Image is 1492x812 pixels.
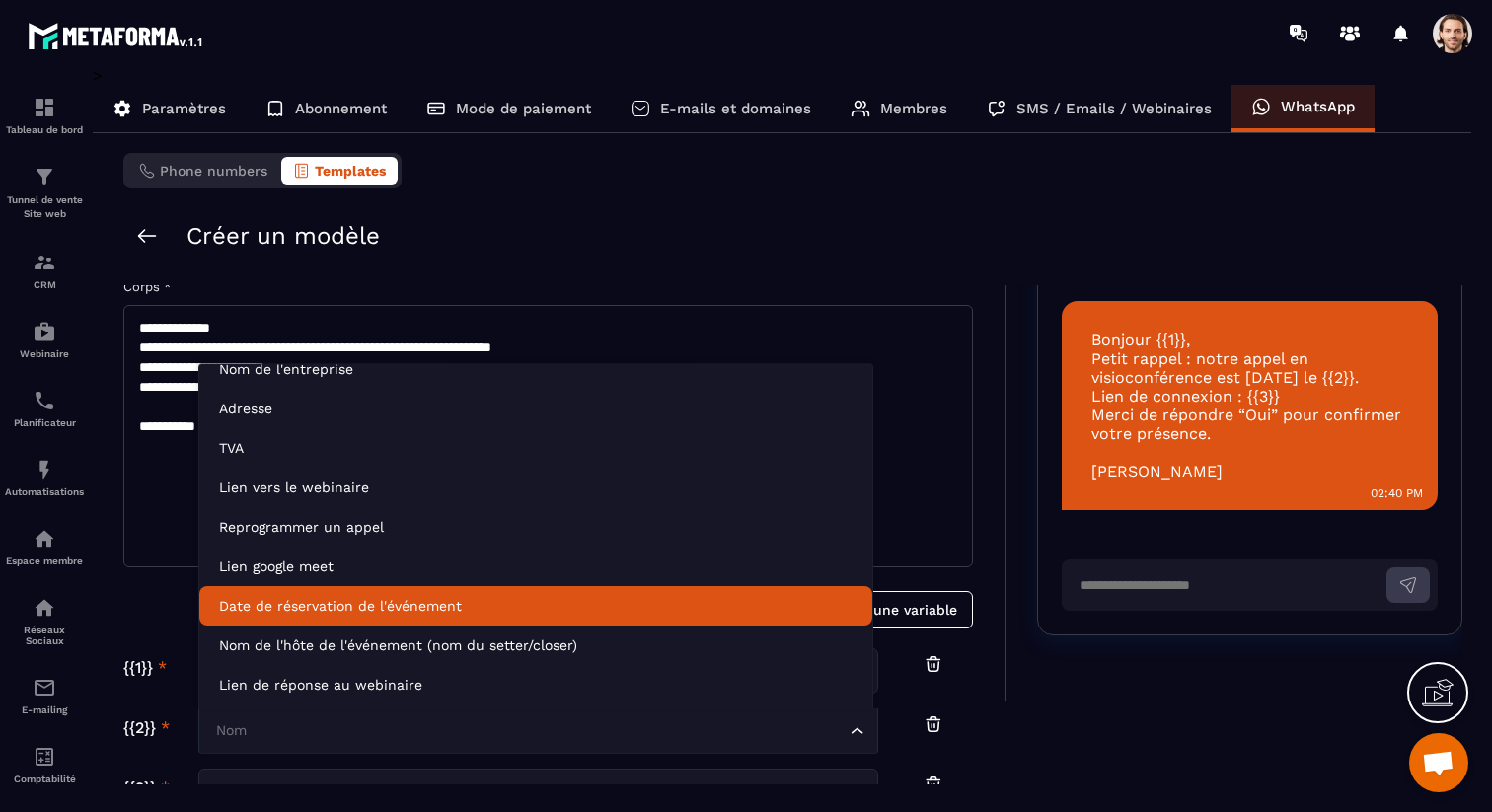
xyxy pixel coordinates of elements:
a: formationformationTunnel de vente Site web [5,150,84,236]
img: formation [33,96,56,119]
p: Automatisations [5,486,84,497]
img: automations [33,527,56,551]
input: Search for option [211,720,846,742]
p: Lien google meet [219,556,853,576]
p: Tunnel de vente Site web [5,193,84,221]
a: automationsautomationsAutomatisations [5,443,84,512]
h2: Créer un modèle [186,222,380,250]
img: formation [33,251,56,274]
img: social-network [33,596,56,620]
span: {{3}} [123,778,156,797]
p: WhatsApp [1281,98,1355,115]
img: accountant [33,745,56,769]
p: Nom de l'hôte de l'événement (nom du setter/closer) [219,635,853,655]
p: Mode de paiement [456,100,591,117]
p: Reprogrammer un appel [219,517,853,537]
p: Webinaire [5,348,84,359]
img: automations [33,458,56,481]
p: Réseaux Sociaux [5,625,84,646]
a: accountantaccountantComptabilité [5,730,84,799]
a: social-networksocial-networkRéseaux Sociaux [5,581,84,661]
span: Phone numbers [160,163,267,179]
p: Lien de réponse au webinaire [219,675,853,695]
p: Adresse [219,399,853,418]
p: Membres [880,100,947,117]
p: Date de réservation de l'événement [219,596,853,616]
button: Ajouter une variable [778,591,973,628]
a: Ouvrir le chat [1409,733,1468,792]
p: Planificateur [5,417,84,428]
span: Nom [211,780,251,802]
button: Phone numbers [127,157,279,185]
p: SMS / Emails / Webinaires [1016,100,1212,117]
a: formationformationCRM [5,236,84,305]
img: formation [33,165,56,188]
p: Paramètres [142,100,226,117]
img: logo [28,18,205,53]
p: Comptabilité [5,774,84,784]
a: formationformationTableau de bord [5,81,84,150]
img: scheduler [33,389,56,412]
div: Search for option [198,708,878,754]
img: email [33,676,56,700]
p: Tableau de bord [5,124,84,135]
a: automationsautomationsEspace membre [5,512,84,581]
p: Lien vers le webinaire [219,478,853,497]
label: Corps * [123,279,171,294]
p: TVA [219,438,853,458]
p: E-mails et domaines [660,100,811,117]
img: automations [33,320,56,343]
a: emailemailE-mailing [5,661,84,730]
p: Nom de l'entreprise [219,359,853,379]
p: Espace membre [5,555,84,566]
p: CRM [5,279,84,290]
span: {{2}} [123,718,156,737]
a: automationsautomationsWebinaire [5,305,84,374]
span: Templates [315,163,386,179]
span: {{1}} [123,658,153,677]
p: E-mailing [5,704,84,715]
a: schedulerschedulerPlanificateur [5,374,84,443]
p: Abonnement [295,100,387,117]
input: Search for option [251,780,846,802]
button: Templates [281,157,398,185]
